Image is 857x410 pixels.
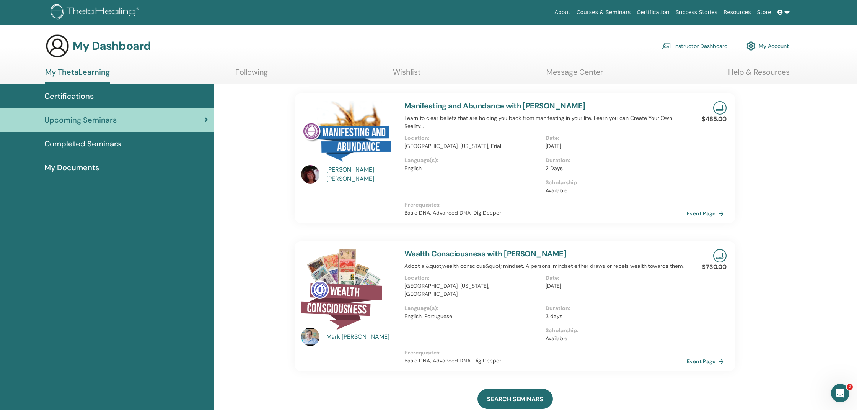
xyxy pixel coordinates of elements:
a: Courses & Seminars [574,5,634,20]
img: default.jpg [301,165,319,184]
img: default.jpg [301,328,319,346]
a: Message Center [546,67,603,82]
p: [GEOGRAPHIC_DATA], [US_STATE], [GEOGRAPHIC_DATA] [404,282,541,298]
span: Certifications [44,90,94,102]
a: Resources [720,5,754,20]
p: Learn to clear beliefs that are holding you back from manifesting in your life. Learn you can Cre... [404,114,687,130]
span: Upcoming Seminars [44,114,117,126]
p: Date : [546,274,682,282]
p: 2 Days [546,164,682,172]
a: Wealth Consciousness with [PERSON_NAME] [404,249,566,259]
p: Language(s) : [404,156,541,164]
a: My Account [746,38,789,54]
a: Success Stories [673,5,720,20]
a: Manifesting and Abundance with [PERSON_NAME] [404,101,585,111]
a: Event Page [687,208,727,219]
p: Location : [404,274,541,282]
img: Live Online Seminar [713,101,727,115]
p: Scholarship : [546,326,682,335]
img: generic-user-icon.jpg [45,34,70,58]
h3: My Dashboard [73,39,151,53]
img: chalkboard-teacher.svg [662,43,671,49]
p: [DATE] [546,282,682,290]
p: Location : [404,134,541,142]
span: SEARCH SEMINARS [487,395,543,403]
a: [PERSON_NAME] [PERSON_NAME] [326,165,397,184]
p: Available [546,187,682,195]
a: Following [235,67,268,82]
a: Instructor Dashboard [662,38,728,54]
img: cog.svg [746,39,756,52]
p: $730.00 [702,262,727,272]
img: Live Online Seminar [713,249,727,262]
a: Wishlist [393,67,421,82]
p: 3 days [546,312,682,320]
a: Store [754,5,774,20]
p: $485.00 [702,115,727,124]
a: SEARCH SEMINARS [477,389,553,409]
p: English, Portuguese [404,312,541,320]
a: Event Page [687,356,727,367]
p: Scholarship : [546,179,682,187]
p: Date : [546,134,682,142]
a: Mark [PERSON_NAME] [326,332,397,341]
p: Adopt a &quot;wealth conscious&quot; mindset. A persons' mindset either draws or repels wealth to... [404,262,687,270]
p: [GEOGRAPHIC_DATA], [US_STATE], Erial [404,142,541,150]
a: About [551,5,573,20]
img: Wealth Consciousness [301,249,382,330]
a: Certification [634,5,672,20]
p: Prerequisites : [404,349,687,357]
span: 2 [847,384,853,390]
p: Available [546,335,682,343]
a: My ThetaLearning [45,67,110,84]
p: [DATE] [546,142,682,150]
p: Basic DNA, Advanced DNA, Dig Deeper [404,357,687,365]
span: Completed Seminars [44,138,121,149]
img: Manifesting and Abundance [301,101,395,167]
iframe: Intercom live chat [831,384,849,402]
span: My Documents [44,162,99,173]
a: Help & Resources [728,67,790,82]
p: Duration : [546,304,682,312]
p: Language(s) : [404,304,541,312]
p: English [404,164,541,172]
p: Duration : [546,156,682,164]
p: Prerequisites : [404,201,687,209]
p: Basic DNA, Advanced DNA, Dig Deeper [404,209,687,217]
img: logo.png [51,4,142,21]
